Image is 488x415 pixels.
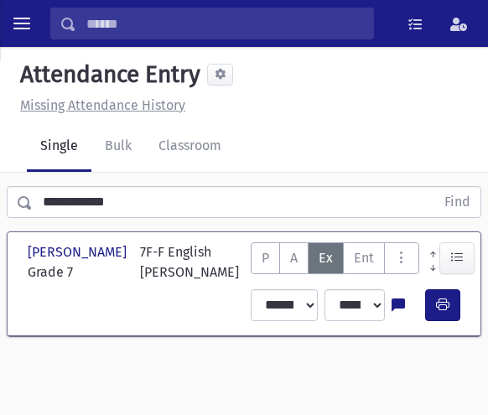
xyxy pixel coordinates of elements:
[20,97,185,113] u: Missing Attendance History
[145,122,235,172] a: Classroom
[7,8,37,39] button: toggle menu
[319,250,333,266] span: Ex
[28,242,130,262] span: [PERSON_NAME]
[290,250,298,266] span: A
[434,187,480,217] button: Find
[91,122,145,172] a: Bulk
[27,122,91,172] a: Single
[76,8,373,39] input: Search
[354,250,374,266] span: Ent
[13,60,200,89] h5: Attendance Entry
[28,262,123,283] span: Grade 7
[140,242,239,283] div: 7F-F English [PERSON_NAME]
[13,97,185,113] a: Missing Attendance History
[262,250,269,266] span: P
[251,242,419,283] div: AttTypes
